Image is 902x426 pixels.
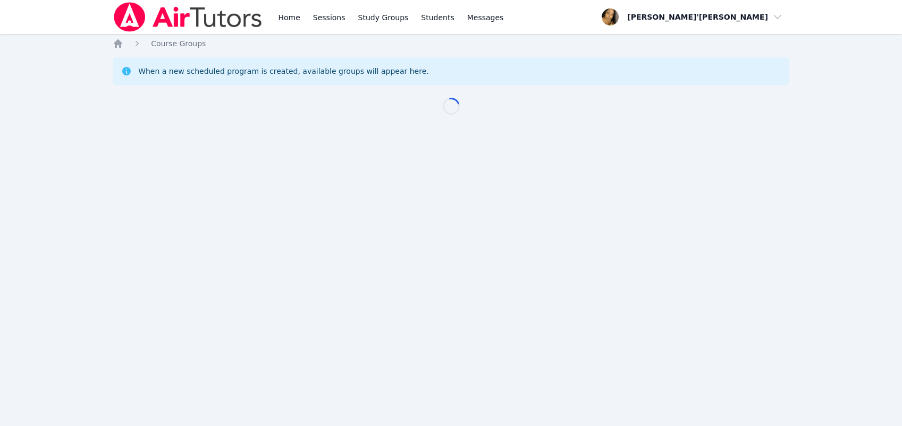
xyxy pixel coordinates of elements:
[113,2,263,32] img: Air Tutors
[467,12,504,23] span: Messages
[138,66,429,76] div: When a new scheduled program is created, available groups will appear here.
[113,38,789,49] nav: Breadcrumb
[151,39,206,48] span: Course Groups
[151,38,206,49] a: Course Groups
